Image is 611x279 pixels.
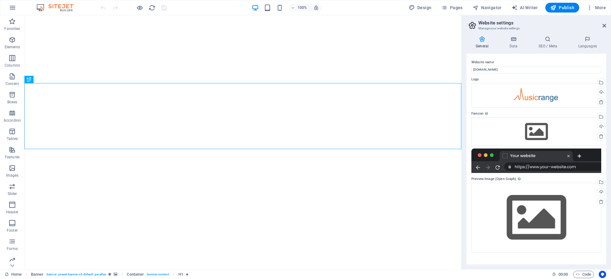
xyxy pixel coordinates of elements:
[470,3,504,13] button: Navigator
[35,4,81,11] img: Editor Logo
[509,3,540,13] button: AI Writer
[178,271,183,278] span: Click to select. Double-click to edit
[545,3,579,13] button: Publish
[5,271,22,278] a: Click to cancel selection. Double-click to open Pages
[5,45,20,50] p: Elements
[8,191,17,196] p: Slider
[511,5,538,11] span: AI Writer
[569,36,606,49] h4: Languages
[563,272,564,277] span: :
[5,81,19,86] p: Content
[5,63,20,68] p: Columns
[6,210,18,215] p: Header
[471,183,601,253] div: Select files from the file manager, stock photos, or upload file(s)
[576,271,591,278] span: Code
[441,5,463,11] span: Pages
[148,4,155,11] button: reload
[473,5,502,11] span: Navigator
[500,36,529,49] h4: Data
[471,175,601,183] label: Preview Image (Open Graph)
[7,246,18,251] p: Forms
[587,5,606,11] span: More
[409,5,432,11] span: Design
[5,155,20,160] p: Features
[136,4,143,11] button: Click here to leave preview mode and continue editing
[584,3,608,13] button: More
[31,271,44,278] span: Click to select. Double-click to edit
[7,136,18,141] p: Tables
[4,118,21,123] p: Accordion
[466,36,500,49] h4: General
[478,26,594,31] h3: Manage your website settings
[550,5,574,11] span: Publish
[478,20,606,26] h2: Website settings
[558,271,568,278] span: 00 00
[471,117,601,146] div: Select files from the file manager, stock photos, or upload file(s)
[599,271,606,278] button: Usercentrics
[108,273,111,276] i: This element is a customizable preset
[529,36,569,49] h4: SEO / Meta
[313,5,319,10] i: On resize automatically adjust zoom level to fit chosen device.
[298,4,307,11] h6: 100%
[6,173,19,178] p: Images
[573,271,594,278] button: Code
[186,273,188,276] i: Element contains an animation
[127,271,144,278] span: Click to select. Double-click to edit
[148,4,155,11] i: Reload page
[114,273,117,276] i: This element contains a background
[31,271,189,278] nav: breadcrumb
[471,83,601,108] div: musicrange_logo-bcfnSMimapzPnLzYzLajyg.jpg
[146,271,169,278] span: . banner-content
[552,271,568,278] h6: Session time
[288,4,310,11] button: 100%
[46,271,106,278] span: . banner .preset-banner-v3-default .parallax
[406,3,434,13] div: Design (Ctrl+Alt+Y)
[7,100,17,105] p: Boxes
[7,228,18,233] p: Footer
[439,3,465,13] button: Pages
[471,110,601,117] label: Favicon
[406,3,434,13] button: Design
[471,76,601,83] label: Logo
[471,66,601,73] input: Name...
[471,59,601,66] label: Website name
[4,26,20,31] p: Favorites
